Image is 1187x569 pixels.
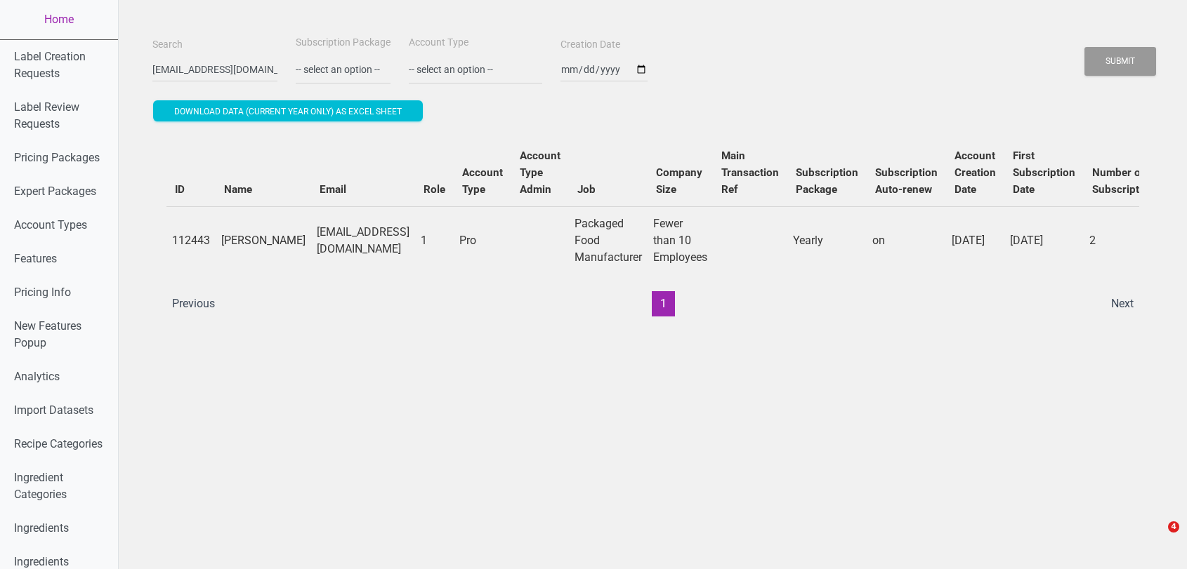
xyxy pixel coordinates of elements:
[1013,149,1075,196] b: First Subscription Date
[520,149,560,196] b: Account Type Admin
[216,206,311,274] td: [PERSON_NAME]
[560,38,620,52] label: Creation Date
[424,183,445,196] b: Role
[652,291,675,316] button: 1
[1092,166,1160,196] b: Number of Subscriptions
[875,166,938,196] b: Subscription Auto-renew
[955,149,996,196] b: Account Creation Date
[152,38,183,52] label: Search
[311,206,415,274] td: [EMAIL_ADDRESS][DOMAIN_NAME]
[1084,47,1156,76] button: Submit
[462,166,503,196] b: Account Type
[320,183,346,196] b: Email
[152,125,1153,330] div: Users
[454,206,511,274] td: Pro
[153,100,423,121] button: Download data (current year only) as excel sheet
[175,183,185,196] b: ID
[224,183,252,196] b: Name
[721,149,779,196] b: Main Transaction Ref
[174,107,402,116] span: Download data (current year only) as excel sheet
[787,206,867,274] td: Yearly
[648,206,713,274] td: Fewer than 10 Employees
[946,206,1004,274] td: [DATE]
[577,183,596,196] b: Job
[867,206,946,274] td: on
[296,36,391,50] label: Subscription Package
[1168,521,1179,533] span: 4
[1084,206,1169,274] td: 2
[409,36,468,50] label: Account Type
[415,206,454,274] td: 1
[569,206,648,274] td: Packaged Food Manufacturer
[796,166,858,196] b: Subscription Package
[656,166,702,196] b: Company Size
[166,291,1139,316] div: Page navigation example
[1004,206,1084,274] td: [DATE]
[166,206,216,274] td: 112443
[1139,521,1173,555] iframe: Intercom live chat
